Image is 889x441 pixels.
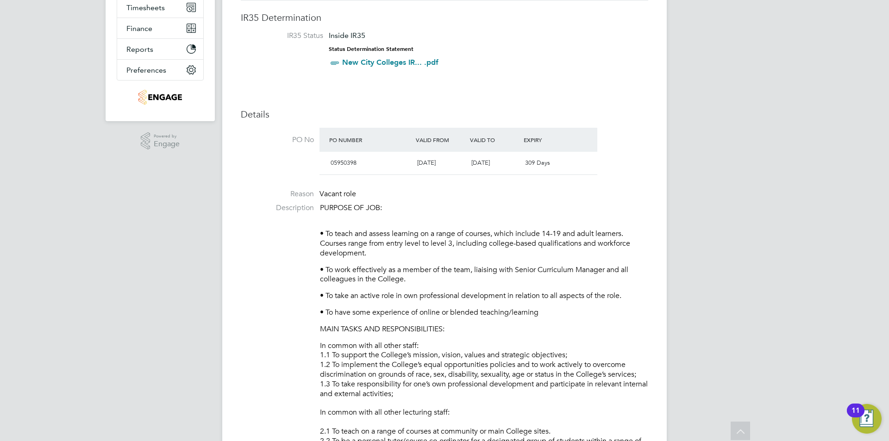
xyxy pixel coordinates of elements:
label: Description [241,203,314,213]
span: [DATE] [417,159,436,167]
h3: IR35 Determination [241,12,648,24]
img: jambo-logo-retina.png [138,90,182,105]
strong: Status Determination Statement [329,46,413,52]
p: In common with all other staff: 1.1 To support the College’s mission, vision, values and strategi... [320,341,648,399]
a: Powered byEngage [141,132,180,150]
label: Reason [241,189,314,199]
button: Finance [117,18,203,38]
button: Reports [117,39,203,59]
span: Preferences [126,66,166,75]
a: New City Colleges IR... .pdf [342,58,438,67]
div: Valid From [413,131,468,148]
label: IR35 Status [250,31,323,41]
span: Inside IR35 [329,31,365,40]
p: • To work effectively as a member of the team, liaising with Senior Curriculum Manager and all co... [320,265,648,285]
p: PURPOSE OF JOB: [320,203,648,213]
a: Go to home page [117,90,204,105]
p: • To take an active role in own professional development in relation to all aspects of the role. [320,291,648,301]
span: Reports [126,45,153,54]
button: Open Resource Center, 11 new notifications [852,404,882,434]
div: Valid To [468,131,522,148]
div: 11 [851,410,860,422]
span: Finance [126,24,152,33]
span: 05950398 [331,159,357,167]
span: 309 Days [525,159,550,167]
p: In common with all other lecturing staff: [320,408,648,417]
button: Preferences [117,60,203,80]
p: MAIN TASKS AND RESPONSIBILITIES: [320,324,648,334]
p: • To teach and assess learning on a range of courses, which include 14-19 and adult learners. Cou... [320,219,648,258]
label: PO No [241,135,314,145]
div: Expiry [521,131,576,148]
span: Engage [154,140,180,148]
span: Vacant role [319,189,356,199]
div: PO Number [327,131,413,148]
h3: Details [241,108,648,120]
span: [DATE] [471,159,490,167]
p: • To have some experience of online or blended teaching/learning [320,308,648,317]
span: Timesheets [126,3,165,12]
span: Powered by [154,132,180,140]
